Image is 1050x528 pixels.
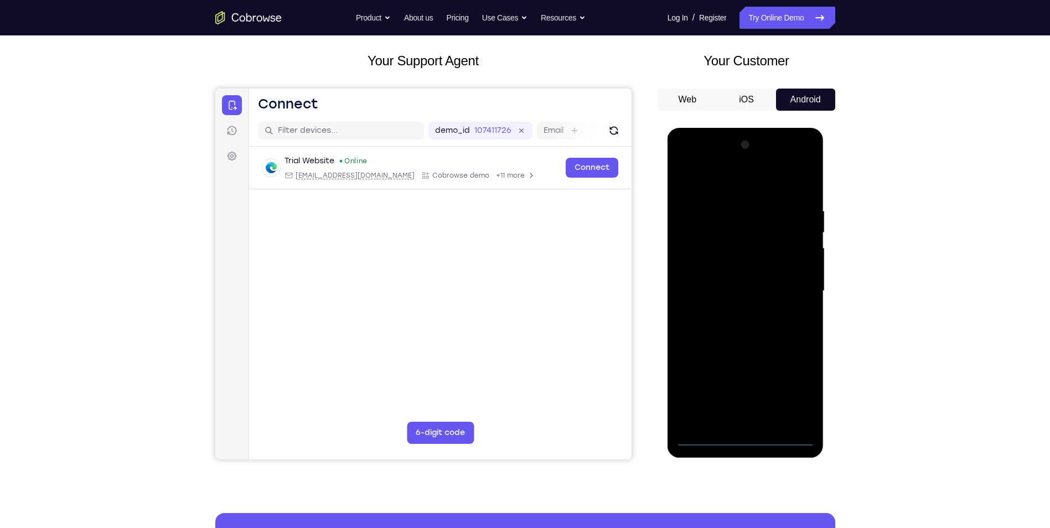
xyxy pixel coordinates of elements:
[482,7,527,29] button: Use Cases
[658,89,717,111] button: Web
[215,89,632,459] iframe: Agent
[541,7,586,29] button: Resources
[717,89,776,111] button: iOS
[658,51,835,71] h2: Your Customer
[776,89,835,111] button: Android
[215,11,282,24] a: Go to the home page
[446,7,468,29] a: Pricing
[699,7,726,29] a: Register
[668,7,688,29] a: Log In
[692,11,695,24] span: /
[356,7,391,29] button: Product
[404,7,433,29] a: About us
[215,51,632,71] h2: Your Support Agent
[739,7,835,29] a: Try Online Demo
